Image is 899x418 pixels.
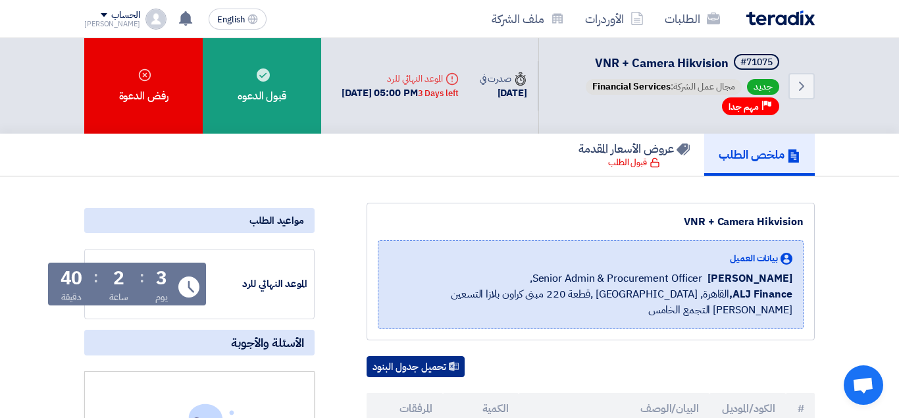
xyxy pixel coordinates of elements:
div: [DATE] 05:00 PM [342,86,458,101]
div: رفض الدعوة [84,38,203,134]
div: #71075 [740,58,773,67]
div: 3 Days left [418,87,459,100]
h5: عروض الأسعار المقدمة [578,141,690,156]
div: الحساب [111,10,140,21]
span: English [217,15,245,24]
div: VNR + Camera Hikvision [378,214,804,230]
div: صدرت في [480,72,527,86]
span: القاهرة, [GEOGRAPHIC_DATA] ,قطعة 220 مبنى كراون بلازا التسعين [PERSON_NAME] التجمع الخامس [389,286,792,318]
div: قبول الطلب [608,156,660,169]
div: : [93,265,98,289]
span: بيانات العميل [730,251,778,265]
div: ساعة [109,290,128,304]
button: تحميل جدول البنود [367,356,465,377]
div: مواعيد الطلب [84,208,315,233]
a: الأوردرات [575,3,654,34]
div: 40 [61,269,83,288]
div: دقيقة [61,290,82,304]
b: ALJ Finance, [729,286,792,302]
a: عروض الأسعار المقدمة قبول الطلب [564,134,704,176]
div: [DATE] [480,86,527,101]
span: [PERSON_NAME] [707,271,792,286]
button: English [209,9,267,30]
span: جديد [747,79,779,95]
a: ملف الشركة [481,3,575,34]
div: 2 [113,269,124,288]
div: : [140,265,144,289]
div: الموعد النهائي للرد [209,276,307,292]
span: مهم جدا [729,101,759,113]
span: VNR + Camera Hikvision [595,54,729,72]
h5: VNR + Camera Hikvision [583,54,782,72]
span: Financial Services [592,80,671,93]
a: ملخص الطلب [704,134,815,176]
div: [PERSON_NAME] [84,20,140,28]
div: الموعد النهائي للرد [342,72,458,86]
span: الأسئلة والأجوبة [231,335,304,350]
img: Teradix logo [746,11,815,26]
div: يوم [155,290,168,304]
div: قبول الدعوه [203,38,321,134]
div: 3 [156,269,167,288]
a: Open chat [844,365,883,405]
span: Senior Admin & Procurement Officer, [530,271,703,286]
span: مجال عمل الشركة: [586,79,742,95]
h5: ملخص الطلب [719,147,800,162]
a: الطلبات [654,3,731,34]
img: profile_test.png [145,9,167,30]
